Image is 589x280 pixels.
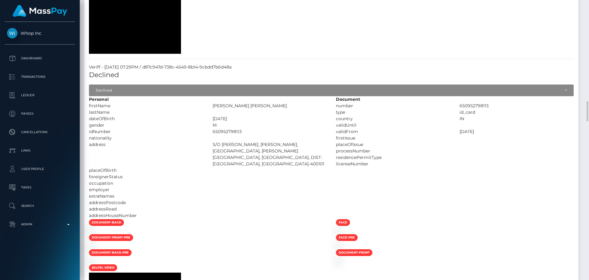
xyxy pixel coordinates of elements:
[84,116,208,122] div: dateOfBirth
[84,135,208,141] div: nationality
[336,244,341,249] img: aa94df48-5ba4-4499-bd3d-69a92ecf5a05
[89,229,94,234] img: 32efe97a-2d11-443b-8b7d-9d1dc583e210
[5,69,75,85] a: Transactions
[208,103,332,109] div: [PERSON_NAME] [PERSON_NAME]
[89,70,574,80] h5: Declined
[5,51,75,66] a: Dashboard
[7,146,73,155] p: Links
[5,161,75,177] a: User Profile
[336,259,341,264] img: 5e385cfc-1d4f-42ea-97c1-7785dbb83bc4
[96,88,560,93] div: Declined
[89,85,574,96] button: Declined
[5,180,75,195] a: Taxes
[5,88,75,103] a: Ledger
[89,264,117,271] span: selfid_video
[89,244,94,249] img: 905caad5-6470-46e9-a9a4-1539178c5997
[89,234,133,241] span: document-front-pre
[5,30,75,36] span: Whop Inc
[84,180,208,187] div: occupation
[84,193,208,199] div: extraNames
[7,109,73,118] p: Payees
[331,161,455,167] div: licenseNumber
[84,128,208,135] div: idNumber
[89,219,124,226] span: document-back
[331,141,455,148] div: placeOfIssue
[331,128,455,135] div: validFrom
[84,64,578,70] div: Veriff - [DATE] 07:29PM / d87c947d-738c-4549-8b14-9cbdd7b6d48a
[5,143,75,158] a: Links
[84,167,208,174] div: placeOfBirth
[336,219,350,226] span: face
[331,116,455,122] div: country
[331,154,455,161] div: residencePermitType
[5,198,75,214] a: Search
[455,109,579,116] div: id_card
[208,128,332,135] div: 650952798113
[336,97,360,102] strong: Document
[84,141,208,167] div: address
[84,103,208,109] div: firstName
[331,148,455,154] div: processNumber
[84,122,208,128] div: gender
[7,54,73,63] p: Dashboard
[84,206,208,212] div: addressRoad
[455,103,579,109] div: 650952798113
[84,174,208,180] div: foreignerStatus
[13,5,67,17] img: MassPay Logo
[336,249,372,256] span: document-front
[208,116,332,122] div: [DATE]
[89,97,109,102] strong: Personal
[84,212,208,219] div: addressHouseNumber
[7,72,73,81] p: Transactions
[7,28,17,38] img: Whop Inc
[84,187,208,193] div: employer
[208,122,332,128] div: M
[84,109,208,116] div: lastName
[208,141,332,167] div: S/O [PERSON_NAME], [PERSON_NAME], [GEOGRAPHIC_DATA], [PERSON_NAME][GEOGRAPHIC_DATA], [GEOGRAPHIC_...
[7,128,73,137] p: Cancellations
[7,220,73,229] p: Admin
[455,116,579,122] div: IN
[331,135,455,141] div: firstIssue
[84,199,208,206] div: addressPostcode
[331,103,455,109] div: number
[7,201,73,211] p: Search
[5,124,75,140] a: Cancellations
[336,234,358,241] span: face-pre
[89,259,94,264] img: 20b2a7b0-0dc1-4397-ae60-9d5e72b92988
[331,109,455,116] div: type
[5,217,75,232] a: Admin
[7,91,73,100] p: Ledger
[336,229,341,234] img: e316dcd9-7e8e-4908-865f-66bb52968bdf
[7,183,73,192] p: Taxes
[331,122,455,128] div: validUntil
[455,128,579,135] div: [DATE]
[7,164,73,174] p: User Profile
[5,106,75,121] a: Payees
[89,249,132,256] span: document-back-pre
